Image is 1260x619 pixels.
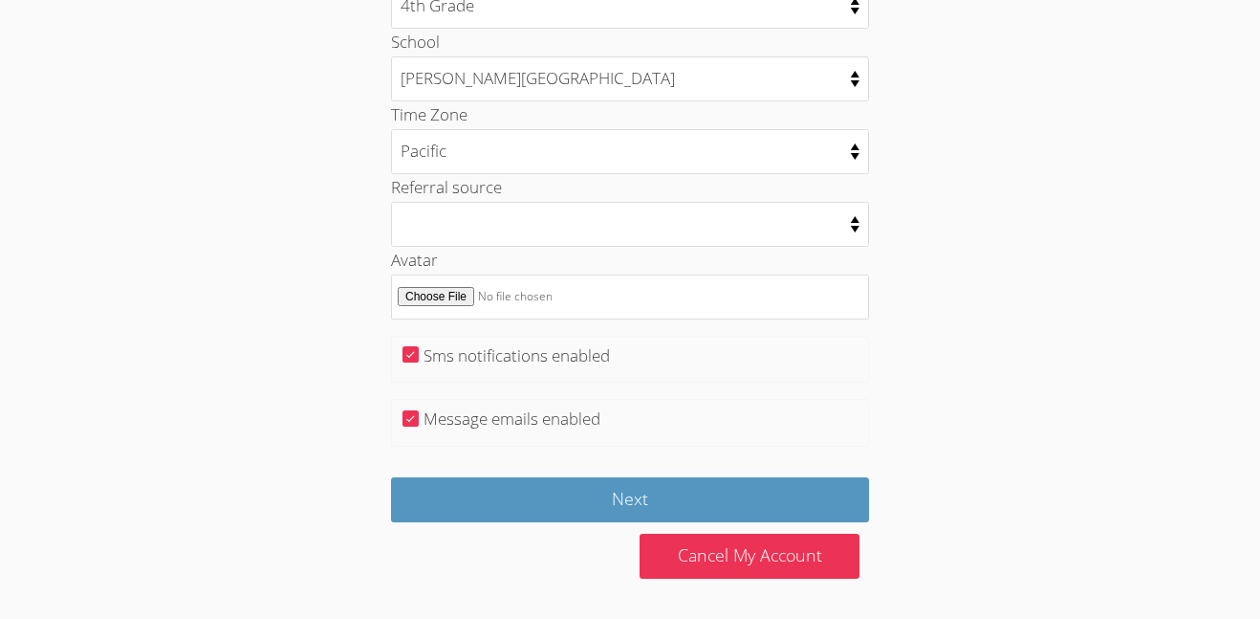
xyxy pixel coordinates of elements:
label: Avatar [391,249,438,271]
label: Message emails enabled [424,408,600,430]
label: Referral source [391,176,502,198]
label: Sms notifications enabled [424,344,610,366]
label: Time Zone [391,103,467,125]
a: Cancel My Account [640,534,859,579]
label: School [391,31,440,53]
input: Next [391,477,869,522]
